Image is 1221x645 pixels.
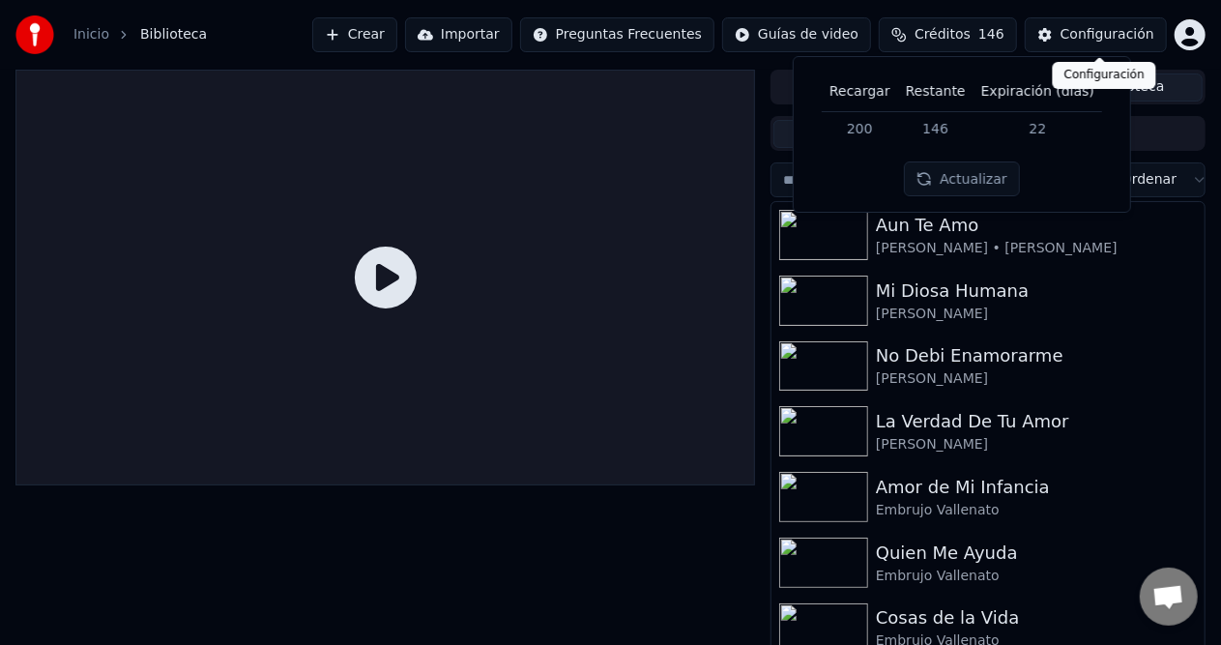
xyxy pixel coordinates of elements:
div: Amor de Mi Infancia [876,474,1197,501]
span: Créditos [915,25,971,44]
button: Canciones [773,120,988,148]
div: Mi Diosa Humana [876,278,1197,305]
button: Preguntas Frecuentes [520,17,714,52]
nav: breadcrumb [73,25,207,44]
div: Embrujo Vallenato [876,567,1197,586]
span: Biblioteca [140,25,207,44]
div: Aun Te Amo [876,212,1197,239]
button: Crear [312,17,397,52]
div: No Debi Enamorarme [876,342,1197,369]
div: Cosas de la Vida [876,604,1197,631]
th: Restante [898,73,974,111]
button: Cola [773,73,916,102]
div: [PERSON_NAME] [876,369,1197,389]
a: Inicio [73,25,109,44]
button: Configuración [1025,17,1167,52]
button: Guías de video [722,17,871,52]
div: Configuración [1053,62,1156,89]
div: Chat abierto [1140,568,1198,626]
div: Configuración [1061,25,1154,44]
td: 146 [898,111,974,146]
button: Importar [405,17,512,52]
span: Ordenar [1121,170,1177,190]
div: [PERSON_NAME] [876,305,1197,324]
button: Actualizar [904,161,1019,196]
th: Recargar [822,73,898,111]
div: La Verdad De Tu Amor [876,408,1197,435]
div: [PERSON_NAME] [876,435,1197,454]
img: youka [15,15,54,54]
span: 146 [978,25,1004,44]
button: Créditos146 [879,17,1017,52]
th: Expiración (días) [974,73,1102,111]
div: [PERSON_NAME] • [PERSON_NAME] [876,239,1197,258]
div: Quien Me Ayuda [876,540,1197,567]
div: Embrujo Vallenato [876,501,1197,520]
td: 200 [822,111,898,146]
td: 22 [974,111,1102,146]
